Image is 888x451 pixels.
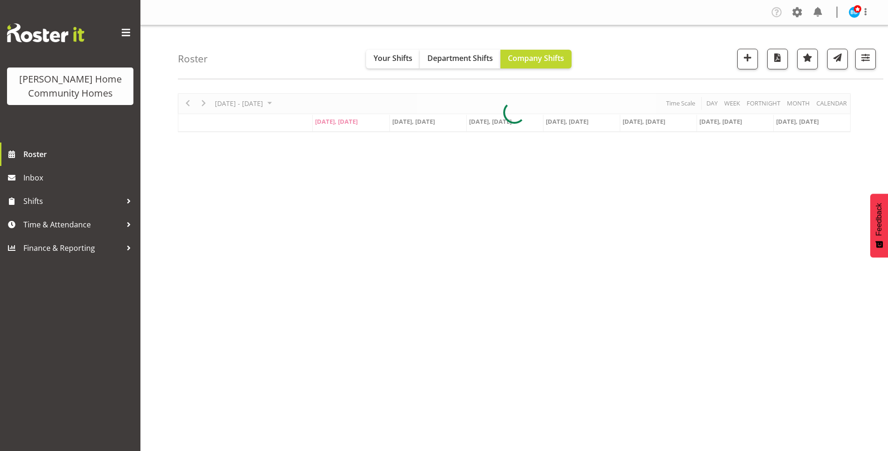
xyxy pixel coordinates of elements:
span: Department Shifts [427,53,493,63]
span: Inbox [23,171,136,185]
button: Download a PDF of the roster according to the set date range. [767,49,788,69]
div: [PERSON_NAME] Home Community Homes [16,72,124,100]
span: Roster [23,147,136,161]
span: Finance & Reporting [23,241,122,255]
img: Rosterit website logo [7,23,84,42]
button: Add a new shift [737,49,758,69]
button: Your Shifts [366,50,420,68]
span: Your Shifts [374,53,412,63]
span: Time & Attendance [23,218,122,232]
span: Company Shifts [508,53,564,63]
button: Filter Shifts [855,49,876,69]
button: Department Shifts [420,50,500,68]
button: Company Shifts [500,50,572,68]
img: barbara-dunlop8515.jpg [849,7,860,18]
button: Send a list of all shifts for the selected filtered period to all rostered employees. [827,49,848,69]
span: Feedback [875,203,883,236]
span: Shifts [23,194,122,208]
button: Highlight an important date within the roster. [797,49,818,69]
h4: Roster [178,53,208,64]
button: Feedback - Show survey [870,194,888,257]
